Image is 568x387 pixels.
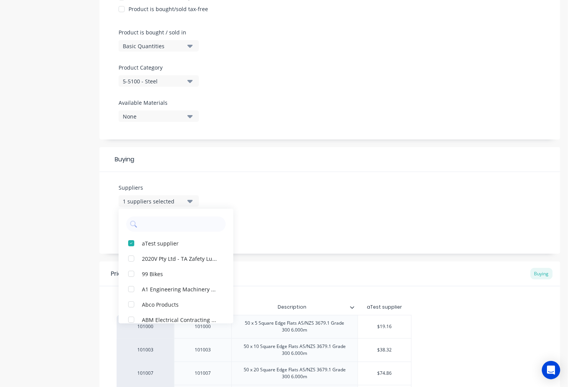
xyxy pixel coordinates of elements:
div: 99 Bikes [142,270,218,278]
div: $74.86 [358,364,411,383]
div: Open Intercom Messenger [542,361,560,379]
div: Description [231,300,358,315]
div: 10100710100750 x 20 Square Edge Flats AS/NZS 3679.1 Grade 300 6.000m$74.86 [117,362,412,385]
div: 101003 [124,347,166,354]
div: $19.16 [358,317,411,337]
button: 1 suppliers selected [119,195,199,207]
div: Buying [531,268,553,280]
label: Available Materials [119,99,199,107]
div: 2020V Pty Ltd - TA Zafety Lug Lock Australasia [142,254,218,262]
div: Product is bought/sold tax-free [129,5,208,13]
div: 101000 [124,324,166,330]
div: 1 suppliers selected [123,197,184,205]
div: Pricing [111,269,130,278]
div: Xero Item # [117,300,174,315]
div: 10100010100050 x 5 Square Edge Flats AS/NZS 3679.1 Grade 300 6.000m$19.16 [117,315,412,338]
label: Product Category [119,63,195,72]
div: 101000 [184,322,222,332]
div: ABM Electrical Contracting Pty Ltd [142,315,218,324]
div: 10100310100350 x 10 Square Edge Flats AS/NZS 3679.1 Grade 300 6.000m$38.32 [117,338,412,362]
div: $38.32 [358,341,411,360]
div: A1 Engineering Machinery Services [142,285,218,293]
div: 101007 [184,369,222,379]
div: Basic Quantities [123,42,184,50]
div: Abco Products [142,300,218,308]
button: 5-5100 - Steel [119,75,199,87]
div: Description [231,298,353,317]
div: None [123,112,184,120]
div: 50 x 5 Square Edge Flats AS/NZS 3679.1 Grade 300 6.000m [235,319,355,335]
div: 50 x 20 Square Edge Flats AS/NZS 3679.1 Grade 300 6.000m [235,365,355,382]
div: aTest supplier [142,239,218,247]
label: Suppliers [119,184,199,192]
button: Basic Quantities [119,40,199,52]
label: Product is bought / sold in [119,28,195,36]
div: 101007 [124,370,166,377]
div: 101003 [184,345,222,355]
div: 5-5100 - Steel [123,77,184,85]
div: Buying [99,147,560,172]
div: 50 x 10 Square Edge Flats AS/NZS 3679.1 Grade 300 6.000m [235,342,355,359]
button: None [119,111,199,122]
div: aTest supplier [367,304,402,311]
